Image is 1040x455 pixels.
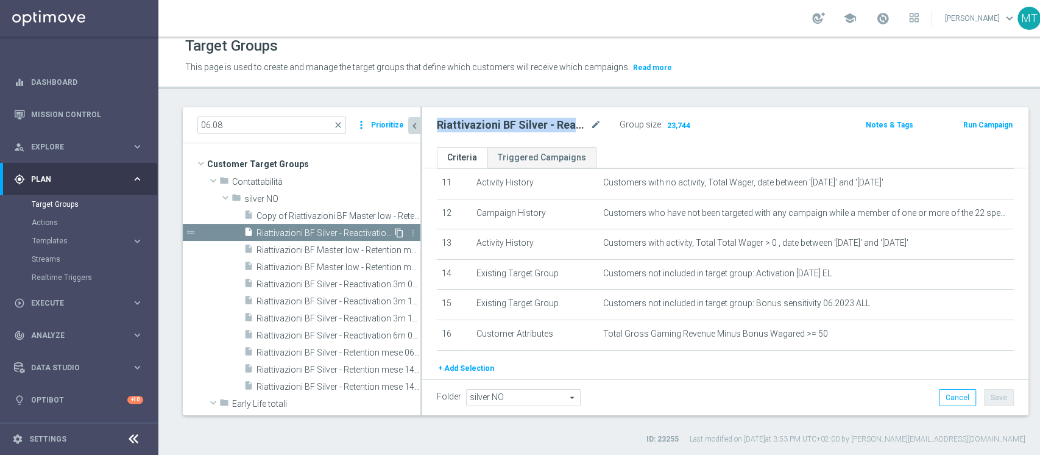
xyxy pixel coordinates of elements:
a: Settings [29,435,66,443]
span: Riattivazioni BF Silver - Retention mese 14.08 top [256,382,420,392]
td: 13 [437,229,472,260]
div: Realtime Triggers [32,268,157,287]
span: Riattivazioni BF Silver - Reactivation 3m 14.08 top [256,313,420,324]
td: 12 [437,199,472,229]
i: insert_drive_file [244,261,253,275]
i: insert_drive_file [244,244,253,258]
i: equalizer [14,77,25,88]
a: [PERSON_NAME]keyboard_arrow_down [944,9,1017,27]
i: insert_drive_file [244,364,253,378]
span: Customers with activity, Total Total Wager > 0 , date between '[DATE]' and '[DATE]' [603,238,908,248]
i: insert_drive_file [244,295,253,309]
button: Notes & Tags [865,118,914,132]
a: Optibot [31,384,127,416]
label: Group size [620,120,661,130]
span: Explore [31,143,132,151]
i: settings [12,434,23,445]
span: Customer Target Groups [207,156,420,173]
span: Riattivazioni BF Silver - Retention mese 14.08 low [256,365,420,375]
span: Riattivazioni BF Silver - Reactivation 6m 14.08 top [256,228,393,238]
a: Realtime Triggers [32,273,127,282]
a: Streams [32,254,127,264]
td: Existing Target Group [472,290,598,320]
i: insert_drive_file [244,381,253,395]
i: lightbulb [14,395,25,406]
span: Customers not included in target group: Bonus sensitivity 06.2023 ALL [603,298,870,309]
a: Mission Control [31,98,143,131]
i: keyboard_arrow_right [132,141,143,152]
i: gps_fixed [14,174,25,185]
span: Total Gross Gaming Revenue Minus Bonus Wagared >= 50 [603,329,828,339]
span: Customers with no activity, Total Wager, date between '[DATE]' and '[DATE]' [603,177,883,188]
span: Templates [32,237,119,245]
button: Templates keyboard_arrow_right [32,236,144,246]
i: Duplicate Target group [394,228,404,238]
span: school [843,12,857,25]
span: Analyze [31,332,132,339]
span: This page is used to create and manage the target groups that define which customers will receive... [185,62,630,72]
span: Execute [31,299,132,307]
td: 16 [437,320,472,350]
i: keyboard_arrow_right [132,297,143,309]
label: Last modified on [DATE] at 3:53 PM UTC+02:00 by [PERSON_NAME][EMAIL_ADDRESS][DOMAIN_NAME] [690,434,1025,445]
button: Save [984,389,1014,406]
i: insert_drive_file [244,329,253,343]
button: Read more [632,61,673,74]
button: chevron_left [408,117,420,134]
i: track_changes [14,330,25,341]
div: Streams [32,250,157,268]
div: Mission Control [14,98,143,131]
i: keyboard_arrow_right [132,173,143,185]
td: 11 [437,168,472,199]
input: Quick find group or folder [197,116,346,134]
div: Templates [32,232,157,250]
div: +10 [127,396,143,404]
i: insert_drive_file [244,210,253,224]
span: Riattivazioni BF Silver - Retention mese 06.08 [256,348,420,358]
a: Criteria [437,147,487,168]
i: insert_drive_file [244,227,253,241]
div: Explore [14,142,132,152]
button: person_search Explore keyboard_arrow_right [13,142,144,152]
button: lightbulb Optibot +10 [13,395,144,405]
button: + Add Selection [437,362,495,375]
span: Riattivazioni BF Silver - Reactivation 3m 06.08 [256,279,420,290]
div: Templates [32,237,132,245]
i: keyboard_arrow_right [132,235,143,247]
div: Execute [14,298,132,309]
i: mode_edit [590,118,601,132]
button: gps_fixed Plan keyboard_arrow_right [13,174,144,184]
i: insert_drive_file [244,346,253,360]
h2: Riattivazioni BF Silver - Reactivation 6m 14.08 top [437,118,588,132]
i: play_circle_outline [14,298,25,309]
i: insert_drive_file [244,278,253,292]
button: Run Campaign [962,118,1014,132]
div: Analyze [14,330,132,341]
td: 14 [437,259,472,290]
span: Riattivazioni BF Silver - Reactivation 6m 06.08 [256,331,420,341]
span: silver NO [244,194,420,204]
div: Actions [32,213,157,232]
button: Mission Control [13,110,144,120]
button: Cancel [939,389,976,406]
td: Activity History [472,168,598,199]
a: Actions [32,218,127,227]
div: Plan [14,174,132,185]
i: keyboard_arrow_right [132,329,143,341]
td: 15 [437,290,472,320]
h1: Target Groups [185,37,278,55]
span: Riattivazioni BF Master low - Retention mese 06.08 [256,245,420,256]
span: Contattabilit&#xE0; [232,177,420,187]
button: Data Studio keyboard_arrow_right [13,363,144,373]
button: equalizer Dashboard [13,77,144,87]
span: Riattivazioni BF Silver - Reactivation 3m 14.08 low [256,296,420,307]
span: Riattivazioni BF Master low - Retention mese 14.08 [256,262,420,273]
span: Data Studio [31,364,132,371]
i: folder [219,398,229,412]
button: play_circle_outline Execute keyboard_arrow_right [13,298,144,308]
